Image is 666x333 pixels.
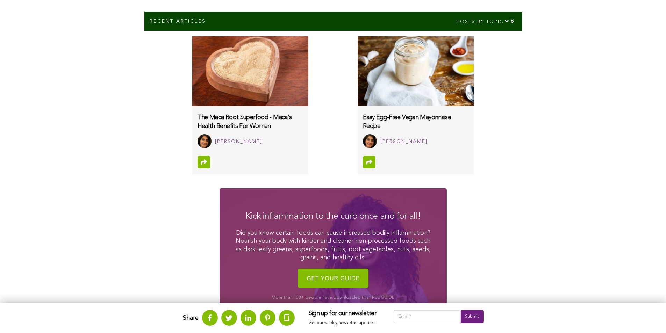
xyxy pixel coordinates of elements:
[234,229,433,262] p: Did you know certain foods can cause increased bodily inflammation? Nourish your body with kinder...
[192,106,308,153] a: The Maca Root Superfood - Maca's Health Benefits For Women Sitara Darvish [PERSON_NAME]
[284,314,289,321] img: glassdoor.svg
[363,134,377,148] img: Sitara Darvish
[183,314,199,321] strong: Share
[309,319,380,327] p: Get our weekly newsletter updates.
[461,310,483,323] input: Submit
[198,134,212,148] img: Sitara Darvish
[631,299,666,333] iframe: Chat Widget
[298,265,368,291] img: Get your guide
[198,113,303,131] h3: The Maca Root Superfood - Maca's Health Benefits For Women
[234,210,433,223] h2: Kick inflammation to the curb once and for all!
[451,12,522,31] div: Posts by topic
[309,310,380,318] h3: Sign up for our newsletter
[150,18,206,24] p: Recent Articles
[358,36,474,106] img: Easy Egg-Free Mayonnaise - Vegan Homemade Alternatives
[363,113,468,131] h3: Easy Egg-Free Vegan Mayonnaise Recipe
[394,310,461,323] input: Email*
[234,295,433,301] p: More than 100+ people have downloaded this FREE GUIDE
[358,106,474,153] a: Easy Egg-Free Vegan Mayonnaise Recipe Sitara Darvish [PERSON_NAME]
[380,137,428,146] div: [PERSON_NAME]
[192,36,308,106] img: The-Maca-Root-Superfood-Adaptogen-red-yellow-black-raw-maca
[215,137,262,146] div: [PERSON_NAME]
